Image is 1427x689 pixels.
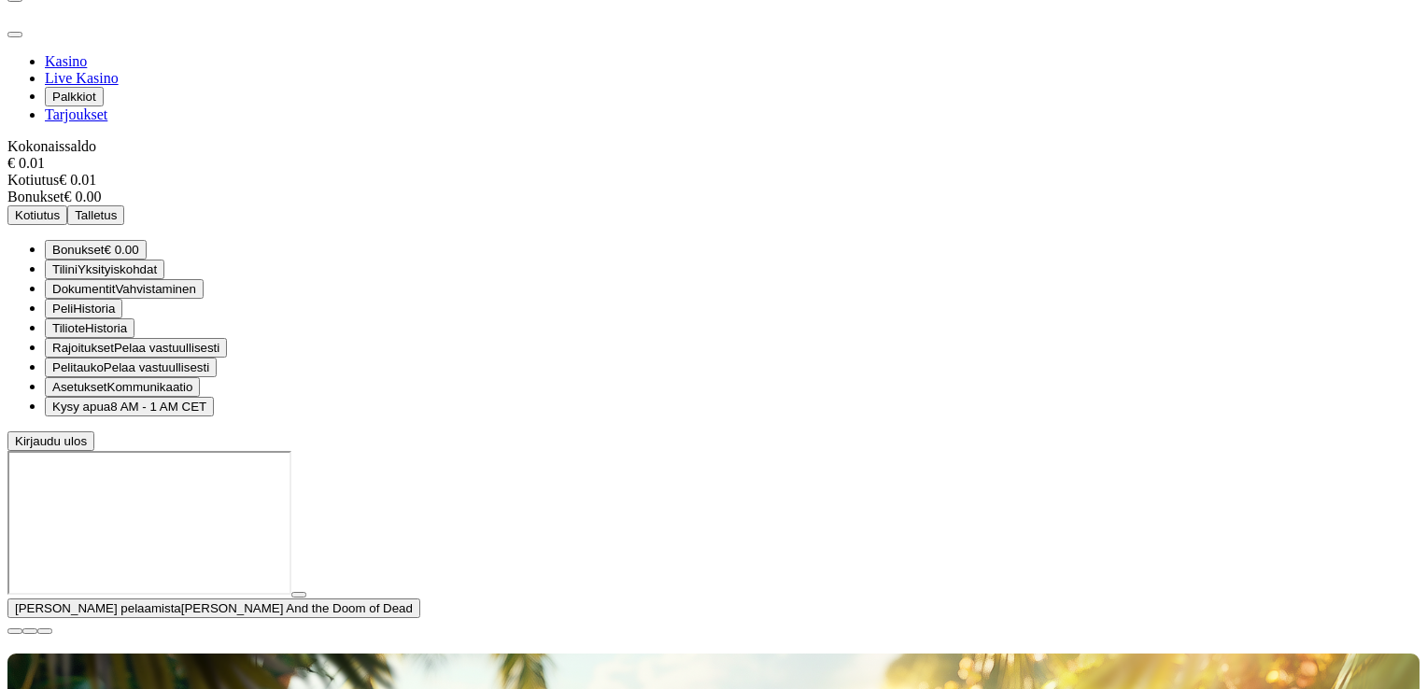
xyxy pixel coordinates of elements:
[7,138,1420,172] div: Kokonaissaldo
[45,279,204,299] button: doc iconDokumentitVahvistaminen
[75,208,117,222] span: Talletus
[22,628,37,634] button: chevron-down icon
[107,380,193,394] span: Kommunikaatio
[45,106,107,122] a: Tarjoukset
[7,172,59,188] span: Kotiutus
[45,358,217,377] button: clock iconPelitaukoPelaa vastuullisesti
[15,208,60,222] span: Kotiutus
[7,598,420,618] button: [PERSON_NAME] pelaamista[PERSON_NAME] And the Doom of Dead
[45,299,122,318] button: 777 iconPeliHistoria
[52,90,96,104] span: Palkkiot
[7,53,1420,123] nav: Main menu
[7,189,64,204] span: Bonukset
[115,282,195,296] span: Vahvistaminen
[45,70,119,86] a: Live Kasino
[7,628,22,634] button: close icon
[181,601,413,615] span: [PERSON_NAME] And the Doom of Dead
[7,205,67,225] button: Kotiutus
[52,321,85,335] span: Tiliote
[45,338,227,358] button: limits iconRajoituksetPelaa vastuullisesti
[45,53,87,69] a: Kasino
[7,189,1420,205] div: € 0.00
[52,282,115,296] span: Dokumentit
[52,243,105,257] span: Bonukset
[45,397,214,416] button: chat iconKysy apua8 AM - 1 AM CET
[15,434,87,448] span: Kirjaudu ulos
[15,601,181,615] span: [PERSON_NAME] pelaamista
[45,87,104,106] button: Palkkiot
[104,360,209,374] span: Pelaa vastuullisesti
[7,155,1420,172] div: € 0.01
[105,243,139,257] span: € 0.00
[52,341,114,355] span: Rajoitukset
[7,32,22,37] button: close
[52,360,104,374] span: Pelitauko
[52,380,107,394] span: Asetukset
[37,628,52,634] button: fullscreen icon
[52,262,78,276] span: Tilini
[45,260,164,279] button: user iconTiliniYksityiskohdat
[45,318,134,338] button: credit-card iconTilioteHistoria
[52,400,110,414] span: Kysy apua
[291,592,306,598] button: play icon
[52,302,73,316] span: Peli
[45,240,147,260] button: smiley iconBonukset€ 0.00
[85,321,127,335] span: Historia
[7,431,94,451] button: Kirjaudu ulos
[7,451,291,595] iframe: Cat Wilde And the Doom of Dead
[78,262,157,276] span: Yksityiskohdat
[73,302,115,316] span: Historia
[7,172,1420,189] div: € 0.01
[45,377,200,397] button: info iconAsetuksetKommunikaatio
[67,205,124,225] button: Talletus
[114,341,219,355] span: Pelaa vastuullisesti
[110,400,206,414] span: 8 AM - 1 AM CET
